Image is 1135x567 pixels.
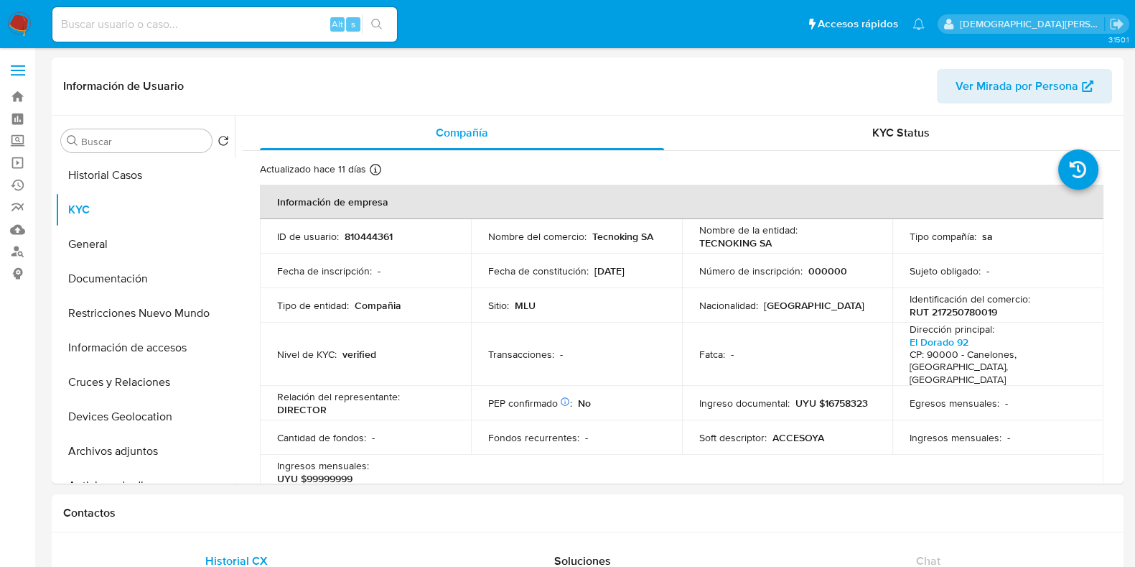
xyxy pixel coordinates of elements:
[910,431,1001,444] p: Ingresos mensuales :
[1007,431,1010,444] p: -
[986,264,989,277] p: -
[488,348,554,361] p: Transacciones :
[488,431,579,444] p: Fondos recurrentes :
[872,124,930,141] span: KYC Status
[795,397,868,410] p: UYU $16758323
[585,431,588,444] p: -
[937,69,1112,103] button: Ver Mirada por Persona
[910,335,968,349] a: El Dorado 92
[488,230,587,243] p: Nombre del comercio :
[372,431,375,444] p: -
[699,236,772,249] p: TECNOKING SA
[808,264,847,277] p: 000000
[910,264,981,277] p: Sujeto obligado :
[55,193,235,227] button: KYC
[55,158,235,193] button: Historial Casos
[910,323,994,336] p: Dirección principal :
[55,262,235,296] button: Documentación
[956,69,1078,103] span: Ver Mirada por Persona
[277,431,366,444] p: Cantidad de fondos :
[488,299,509,312] p: Sitio :
[772,431,824,444] p: ACCESOYA
[277,230,339,243] p: ID de usuario :
[1005,397,1008,410] p: -
[332,17,343,31] span: Alt
[378,264,380,277] p: -
[351,17,355,31] span: s
[277,299,349,312] p: Tipo de entidad :
[982,230,993,243] p: sa
[515,299,536,312] p: MLU
[594,264,625,277] p: [DATE]
[63,506,1112,520] h1: Contactos
[560,348,563,361] p: -
[910,305,997,318] p: RUT 217250780019
[277,459,369,472] p: Ingresos mensuales :
[910,397,999,410] p: Egresos mensuales :
[52,15,397,34] input: Buscar usuario o caso...
[699,264,803,277] p: Número de inscripción :
[342,348,376,361] p: verified
[699,223,798,236] p: Nombre de la entidad :
[699,299,758,312] p: Nacionalidad :
[345,230,393,243] p: 810444361
[55,434,235,469] button: Archivos adjuntos
[355,299,401,312] p: Compañia
[578,397,591,410] p: No
[910,230,976,243] p: Tipo compañía :
[488,397,572,410] p: PEP confirmado :
[67,135,78,147] button: Buscar
[592,230,653,243] p: Tecnoking SA
[818,17,898,32] span: Accesos rápidos
[910,292,1030,305] p: Identificación del comercio :
[218,135,229,151] button: Volver al orden por defecto
[277,390,400,403] p: Relación del representante :
[910,349,1080,387] h4: CP: 90000 - Canelones, [GEOGRAPHIC_DATA], [GEOGRAPHIC_DATA]
[960,17,1105,31] p: cristian.porley@mercadolibre.com
[731,348,734,361] p: -
[55,296,235,331] button: Restricciones Nuevo Mundo
[63,79,184,93] h1: Información de Usuario
[81,135,206,148] input: Buscar
[912,18,925,30] a: Notificaciones
[699,397,790,410] p: Ingreso documental :
[488,264,589,277] p: Fecha de constitución :
[55,331,235,365] button: Información de accesos
[699,348,725,361] p: Fatca :
[260,185,1103,219] th: Información de empresa
[260,162,366,176] p: Actualizado hace 11 días
[277,348,337,361] p: Nivel de KYC :
[1109,17,1124,32] a: Salir
[55,365,235,400] button: Cruces y Relaciones
[436,124,488,141] span: Compañía
[277,403,327,416] p: DIRECTOR
[277,472,352,485] p: UYU $99999999
[55,469,235,503] button: Anticipos de dinero
[55,400,235,434] button: Devices Geolocation
[277,264,372,277] p: Fecha de inscripción :
[699,431,767,444] p: Soft descriptor :
[362,14,391,34] button: search-icon
[55,227,235,262] button: General
[764,299,864,312] p: [GEOGRAPHIC_DATA]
